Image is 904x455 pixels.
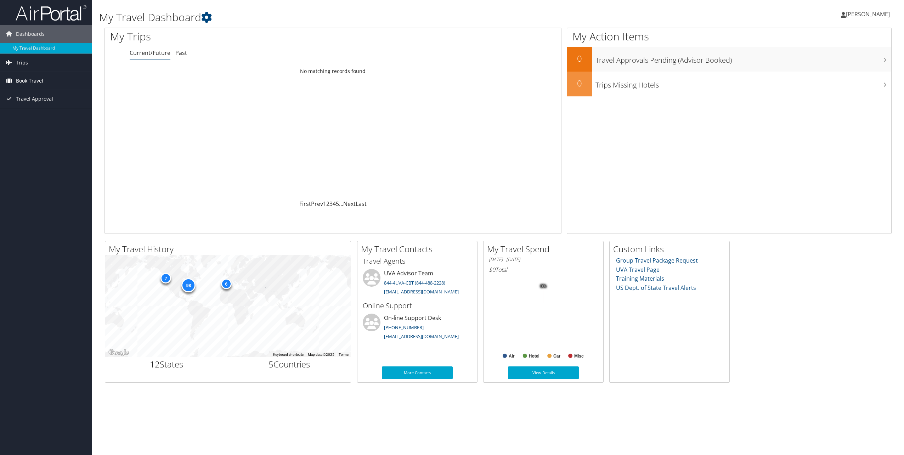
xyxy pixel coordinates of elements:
span: … [339,200,343,208]
h2: My Travel Contacts [361,243,477,255]
a: 1 [323,200,326,208]
a: [PERSON_NAME] [841,4,897,25]
button: Keyboard shortcuts [273,352,304,357]
span: Map data ©2025 [308,353,334,356]
h3: Travel Approvals Pending (Advisor Booked) [595,52,891,65]
h3: Trips Missing Hotels [595,77,891,90]
text: Misc [574,354,584,359]
h2: My Travel History [109,243,351,255]
a: Current/Future [130,49,170,57]
h2: 0 [567,77,592,89]
tspan: 0% [541,284,546,288]
text: Air [509,354,515,359]
span: Travel Approval [16,90,53,108]
a: 4 [333,200,336,208]
div: 7 [160,273,171,283]
span: Trips [16,54,28,72]
span: 12 [150,358,160,370]
a: US Dept. of State Travel Alerts [616,284,696,292]
h2: Custom Links [613,243,729,255]
h6: [DATE] - [DATE] [489,256,598,263]
a: [EMAIL_ADDRESS][DOMAIN_NAME] [384,288,459,295]
span: [PERSON_NAME] [846,10,890,18]
a: UVA Travel Page [616,266,660,274]
h3: Online Support [363,301,472,311]
span: $0 [489,266,495,274]
a: 0Travel Approvals Pending (Advisor Booked) [567,47,891,72]
li: On-line Support Desk [359,314,475,343]
h1: My Travel Dashboard [99,10,631,25]
a: Last [356,200,367,208]
span: 5 [269,358,273,370]
a: View Details [508,366,579,379]
a: Group Travel Package Request [616,257,698,264]
span: Dashboards [16,25,45,43]
div: 98 [181,278,196,292]
div: 6 [221,279,231,289]
td: No matching records found [105,65,561,78]
img: airportal-logo.png [16,5,86,21]
span: Book Travel [16,72,43,90]
h1: My Trips [110,29,366,44]
a: 3 [329,200,333,208]
a: More Contacts [382,366,453,379]
a: [PHONE_NUMBER] [384,324,424,331]
a: Past [175,49,187,57]
a: Open this area in Google Maps (opens a new window) [107,348,130,357]
li: UVA Advisor Team [359,269,475,298]
a: 0Trips Missing Hotels [567,72,891,96]
h2: Countries [233,358,346,370]
a: 844-4UVA-CBT (844-488-2228) [384,280,445,286]
h2: My Travel Spend [487,243,603,255]
a: Training Materials [616,275,664,282]
h3: Travel Agents [363,256,472,266]
h2: 0 [567,52,592,64]
text: Hotel [529,354,539,359]
img: Google [107,348,130,357]
h6: Total [489,266,598,274]
a: Next [343,200,356,208]
a: First [299,200,311,208]
text: Car [553,354,560,359]
a: 5 [336,200,339,208]
a: [EMAIL_ADDRESS][DOMAIN_NAME] [384,333,459,339]
a: Terms (opens in new tab) [339,353,349,356]
a: Prev [311,200,323,208]
a: 2 [326,200,329,208]
h1: My Action Items [567,29,891,44]
h2: States [111,358,223,370]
